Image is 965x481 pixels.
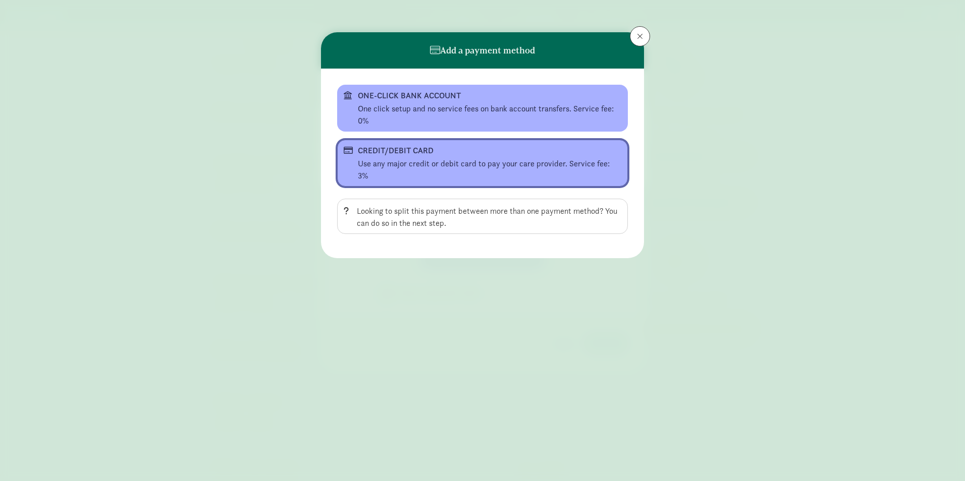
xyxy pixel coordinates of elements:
div: One click setup and no service fees on bank account transfers. Service fee: 0% [358,103,621,127]
h6: Add a payment method [430,45,535,55]
div: Use any major credit or debit card to pay your care provider. Service fee: 3% [358,158,621,182]
button: ONE-CLICK BANK ACCOUNT One click setup and no service fees on bank account transfers. Service fee... [337,85,628,132]
button: CREDIT/DEBIT CARD Use any major credit or debit card to pay your care provider. Service fee: 3% [337,140,628,187]
div: Looking to split this payment between more than one payment method? You can do so in the next step. [357,205,621,229]
div: CREDIT/DEBIT CARD [358,145,605,157]
div: ONE-CLICK BANK ACCOUNT [358,90,605,102]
